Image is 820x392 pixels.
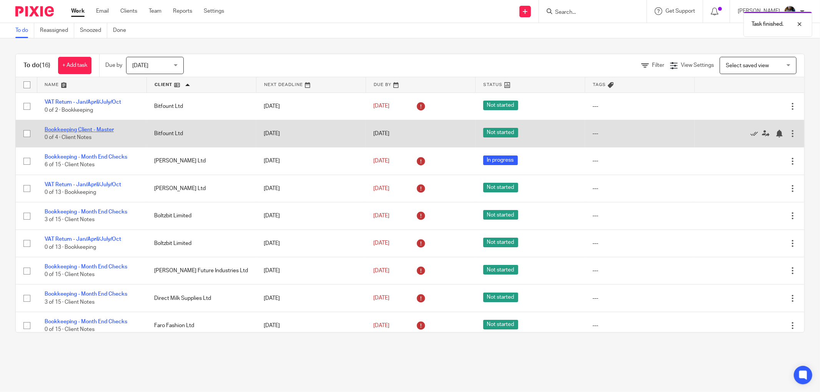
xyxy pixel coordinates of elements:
[483,101,518,110] span: Not started
[593,103,687,110] div: ---
[373,104,389,109] span: [DATE]
[256,175,366,202] td: [DATE]
[58,57,91,74] a: + Add task
[373,295,389,301] span: [DATE]
[15,6,54,17] img: Pixie
[593,185,687,192] div: ---
[45,291,127,297] a: Bookkeeping - Month End Checks
[593,130,687,137] div: ---
[593,212,687,220] div: ---
[45,127,114,132] a: Bookkeeping Client - Master
[204,7,224,15] a: Settings
[146,257,256,284] td: [PERSON_NAME] Future Industries Ltd
[146,175,256,202] td: [PERSON_NAME] Ltd
[593,322,687,329] div: ---
[784,5,796,18] img: Jaskaran%20Singh.jpeg
[45,162,95,168] span: 6 of 15 · Client Notes
[45,245,96,250] span: 0 of 13 · Bookkeeping
[593,83,606,87] span: Tags
[593,240,687,247] div: ---
[256,312,366,339] td: [DATE]
[483,210,518,220] span: Not started
[146,120,256,147] td: Bitfount Ltd
[146,284,256,312] td: Direct Milk Supplies Ltd
[483,155,518,165] span: In progress
[256,284,366,312] td: [DATE]
[45,190,96,195] span: 0 of 13 · Bookkeeping
[593,267,687,275] div: ---
[752,20,783,28] p: Task finished.
[45,135,91,140] span: 0 of 4 · Client Notes
[593,294,687,302] div: ---
[96,7,109,15] a: Email
[256,230,366,257] td: [DATE]
[45,209,127,215] a: Bookkeeping - Month End Checks
[146,93,256,120] td: Bitfount Ltd
[750,130,762,137] a: Mark as done
[149,7,161,15] a: Team
[146,312,256,339] td: Faro Fashion Ltd
[373,268,389,273] span: [DATE]
[45,237,121,242] a: VAT Return - Jan/April/July/Oct
[173,7,192,15] a: Reports
[113,23,132,38] a: Done
[256,147,366,175] td: [DATE]
[45,327,95,332] span: 0 of 15 · Client Notes
[483,265,518,275] span: Not started
[45,272,95,277] span: 0 of 15 · Client Notes
[23,61,50,69] h1: To do
[132,63,148,68] span: [DATE]
[80,23,107,38] a: Snoozed
[45,99,121,105] a: VAT Return - Jan/April/July/Oct
[45,154,127,160] a: Bookkeeping - Month End Checks
[40,62,50,68] span: (16)
[256,257,366,284] td: [DATE]
[45,319,127,324] a: Bookkeeping - Month End Checks
[483,183,518,192] span: Not started
[593,157,687,165] div: ---
[483,293,518,302] span: Not started
[681,63,714,68] span: View Settings
[256,120,366,147] td: [DATE]
[373,131,389,136] span: [DATE]
[45,182,121,187] a: VAT Return - Jan/April/July/Oct
[483,320,518,329] span: Not started
[483,238,518,247] span: Not started
[373,213,389,218] span: [DATE]
[256,202,366,230] td: [DATE]
[146,147,256,175] td: [PERSON_NAME] Ltd
[45,217,95,223] span: 3 of 15 · Client Notes
[373,323,389,328] span: [DATE]
[45,108,93,113] span: 0 of 2 · Bookkeeping
[373,158,389,164] span: [DATE]
[373,186,389,191] span: [DATE]
[71,7,85,15] a: Work
[120,7,137,15] a: Clients
[15,23,34,38] a: To do
[483,128,518,137] span: Not started
[40,23,74,38] a: Reassigned
[146,202,256,230] td: Boltzbit Limited
[256,93,366,120] td: [DATE]
[146,230,256,257] td: Boltzbit Limited
[726,63,769,68] span: Select saved view
[45,264,127,270] a: Bookkeeping - Month End Checks
[105,61,122,69] p: Due by
[45,299,95,305] span: 3 of 15 · Client Notes
[652,63,664,68] span: Filter
[373,241,389,246] span: [DATE]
